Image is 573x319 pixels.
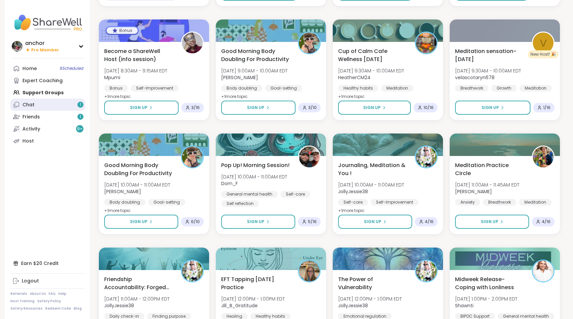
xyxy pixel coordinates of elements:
[455,47,524,63] span: Meditation sensation-[DATE]
[104,161,174,177] span: Good Morning Body Doubling For Productivity
[22,102,35,108] div: Chat
[104,302,134,309] b: JollyJessie38
[221,74,258,81] b: [PERSON_NAME]
[364,219,381,225] span: Sign Up
[308,105,317,110] span: 3 / 10
[338,47,407,63] span: Cup of Calm Cafe Wellness [DATE]
[416,147,437,167] img: JollyJessie38
[455,181,519,188] span: [DATE] 11:00AM - 11:45AM EDT
[10,291,27,296] a: Referrals
[49,291,56,296] a: FAQ
[104,188,141,195] b: [PERSON_NAME]
[221,302,258,309] b: Jill_B_Gratitude
[265,85,302,92] div: Goal-setting
[74,306,82,311] a: Blog
[191,105,200,110] span: 3 / 16
[37,299,61,304] a: Safety Policy
[424,105,434,110] span: 10 / 16
[338,101,411,115] button: Sign Up
[455,215,529,229] button: Sign Up
[10,299,35,304] a: Host Training
[80,114,81,120] span: 1
[22,126,40,132] div: Activity
[416,261,437,281] img: JollyJessie38
[22,77,63,84] div: Expert Coaching
[371,199,419,206] div: Self-Improvement
[482,105,499,111] span: Sign Up
[221,101,296,115] button: Sign Up
[104,181,170,188] span: [DATE] 10:00AM - 11:00AM EDT
[45,306,71,311] a: Redeem Code
[280,191,310,198] div: Self-care
[104,85,128,92] div: Bonus
[338,161,407,177] span: Journaling, Meditation & You !
[31,47,59,53] span: Pro Member
[455,67,521,74] span: [DATE] 9:30AM - 10:00AM EDT
[80,102,81,108] span: 1
[519,85,552,92] div: Meditation
[299,33,320,53] img: Adrienne_QueenOfTheDawn
[221,191,278,198] div: General mental health
[22,114,40,120] div: Friends
[104,47,174,63] span: Become a ShareWell Host (info session)
[491,85,517,92] div: Growth
[528,50,559,58] div: New Host! 🎉
[455,199,480,206] div: Anxiety
[338,215,412,229] button: Sign Up
[519,199,552,206] div: Meditation
[338,296,402,302] span: [DATE] 12:00PM - 1:00PM EDT
[221,67,288,74] span: [DATE] 9:00AM - 10:00AM EDT
[338,74,371,81] b: HeatherCM24
[299,147,320,167] img: Dom_F
[10,62,85,74] a: Home9Scheduled
[12,41,22,52] img: anchor
[381,85,413,92] div: Meditation
[10,99,85,111] a: Chat1
[338,275,407,291] span: The Power of Vulnerability
[221,47,291,63] span: Good Morning Body Doubling For Productivity
[308,219,317,224] span: 5 / 16
[533,147,554,167] img: Nicholas
[221,161,290,169] span: Pop Up! Morning Session!
[22,65,37,72] div: Home
[338,302,368,309] b: JollyJessie38
[455,275,524,291] span: Midweek Release-Coping with Lonliness
[247,105,264,111] span: Sign Up
[221,180,238,187] b: Dom_F
[10,123,85,135] a: Activity9+
[299,261,320,281] img: Jill_B_Gratitude
[182,33,203,53] img: Mpumi
[182,261,203,281] img: JollyJessie38
[455,188,492,195] b: [PERSON_NAME]
[10,306,43,311] a: Safety Resources
[455,161,524,177] span: Meditation Practice Circle
[131,85,179,92] div: Self-Improvement
[455,85,489,92] div: Breathwork
[455,74,495,81] b: velascotaryn678
[221,296,285,302] span: [DATE] 12:00PM - 1:00PM EDT
[338,188,368,195] b: JollyJessie38
[191,219,200,224] span: 6 / 10
[104,101,179,115] button: Sign Up
[221,275,291,291] span: EFT Tapping [DATE] Practice
[455,296,517,302] span: [DATE] 1:00PM - 2:00PM EDT
[30,291,46,296] a: About Us
[104,67,167,74] span: [DATE] 8:30AM - 9:15AM EDT
[338,181,404,188] span: [DATE] 10:00AM - 11:00AM EDT
[543,105,551,110] span: 1 / 16
[247,219,264,225] span: Sign Up
[107,27,138,34] div: Bonus
[10,275,85,287] a: Logout
[104,296,170,302] span: [DATE] 11:00AM - 12:00PM EDT
[58,291,66,296] a: Help
[481,219,498,225] span: Sign Up
[22,278,39,284] div: Logout
[416,33,437,53] img: HeatherCM24
[221,85,262,92] div: Body doubling
[455,302,473,309] b: Shawnti
[130,219,147,225] span: Sign Up
[455,101,530,115] button: Sign Up
[182,147,203,167] img: Adrienne_QueenOfTheDawn
[483,199,516,206] div: Breathwork
[148,199,185,206] div: Goal-setting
